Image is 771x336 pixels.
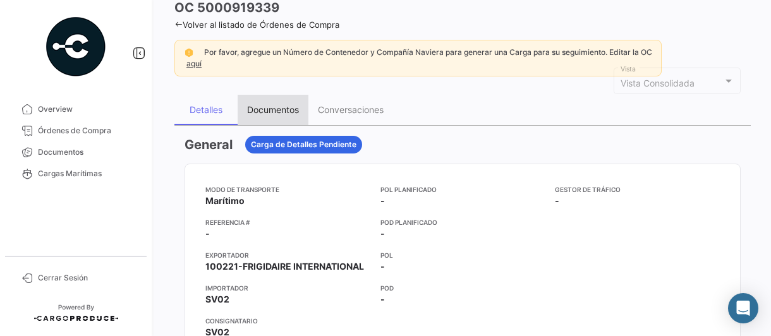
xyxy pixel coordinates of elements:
div: Detalles [190,104,222,115]
app-card-info-title: POL [380,250,545,260]
app-card-info-title: Consignatario [205,316,370,326]
a: Volver al listado de Órdenes de Compra [174,20,339,30]
span: Overview [38,104,137,115]
span: Por favor, agregue un Número de Contenedor y Compañía Naviera para generar una Carga para su segu... [204,47,652,57]
div: Conversaciones [318,104,384,115]
span: - [555,195,559,207]
span: - [380,227,385,240]
span: Carga de Detalles Pendiente [251,139,356,150]
span: Cargas Marítimas [38,168,137,179]
a: aquí [184,59,204,68]
span: 100221-FRIGIDAIRE INTERNATIONAL [205,260,364,273]
app-card-info-title: Exportador [205,250,370,260]
h3: General [185,136,233,153]
div: Abrir Intercom Messenger [728,293,758,323]
a: Órdenes de Compra [10,120,142,141]
app-card-info-title: Modo de Transporte [205,184,370,195]
app-card-info-title: Gestor de Tráfico [555,184,720,195]
span: Vista Consolidada [621,78,695,88]
app-card-info-title: Referencia # [205,217,370,227]
a: Documentos [10,141,142,163]
span: Cerrar Sesión [38,272,137,284]
app-card-info-title: POL Planificado [380,184,545,195]
app-card-info-title: POD [380,283,545,293]
span: - [380,195,385,207]
span: Marítimo [205,195,245,207]
span: - [205,227,210,240]
img: powered-by.png [44,15,107,78]
div: Documentos [247,104,299,115]
app-card-info-title: Importador [205,283,370,293]
a: Overview [10,99,142,120]
span: - [380,293,385,306]
span: Documentos [38,147,137,158]
a: Cargas Marítimas [10,163,142,184]
span: Órdenes de Compra [38,125,137,136]
span: SV02 [205,293,229,306]
app-card-info-title: POD Planificado [380,217,545,227]
span: - [380,260,385,273]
